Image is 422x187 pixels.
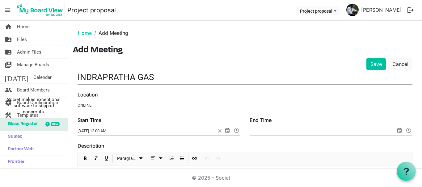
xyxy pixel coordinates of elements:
[78,70,412,84] input: Title
[92,155,100,162] button: Italic
[17,21,30,33] span: Home
[67,4,116,16] a: Project proposal
[167,155,176,162] button: Numbered List
[388,58,412,70] a: Cancel
[33,71,52,83] span: Calendar
[81,155,90,162] button: Bold
[102,155,111,162] button: Underline
[17,33,27,46] span: Files
[5,71,28,83] span: [DATE]
[117,155,137,162] span: Paragraph
[15,2,65,18] img: My Board View Logo
[101,152,112,165] div: Underline
[396,126,403,134] span: select
[366,58,386,70] button: Save
[189,152,200,165] div: Insert Link
[178,155,186,162] button: Bulleted List
[5,46,12,58] span: folder_shared
[51,122,60,126] div: new
[224,126,231,134] span: select
[114,152,146,165] div: Formats
[115,155,146,162] button: Paragraph dropdownbutton
[91,152,101,165] div: Italic
[177,152,187,165] div: Bulleted List
[15,2,67,18] a: My Board View Logo
[5,59,12,71] span: switch_account
[147,155,165,162] button: dropdownbutton
[78,116,101,124] label: Start Time
[5,156,24,168] span: Frontier
[5,21,12,33] span: home
[296,6,340,15] button: Project proposal dropdownbutton
[5,33,12,46] span: folder_shared
[250,116,272,124] label: End Time
[78,30,92,36] a: Home
[192,175,230,181] a: © 2025 - Societ
[404,4,417,17] button: logout
[17,59,49,71] span: Manage Boards
[3,96,65,115] span: Societ makes exceptional software to support nonprofits.
[78,142,104,149] label: Description
[216,126,224,136] span: close
[73,45,417,56] h3: Add Meeting
[359,4,404,16] a: [PERSON_NAME]
[346,4,359,16] img: hSUB5Hwbk44obJUHC4p8SpJiBkby1CPMa6WHdO4unjbwNk2QqmooFCj6Eu6u6-Q6MUaBHHRodFmU3PnQOABFnA_thumb.png
[166,152,177,165] div: Numbered List
[17,84,50,96] span: Board Members
[146,152,167,165] div: Alignments
[5,84,12,96] span: people
[17,46,41,58] span: Admin Files
[191,155,199,162] button: Insert Link
[5,143,34,156] span: Partner Web
[80,152,91,165] div: Bold
[78,91,98,98] label: Location
[92,29,128,37] li: Add Meeting
[5,131,22,143] span: Sumac
[5,118,38,130] span: Glass Register
[2,4,14,16] span: menu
